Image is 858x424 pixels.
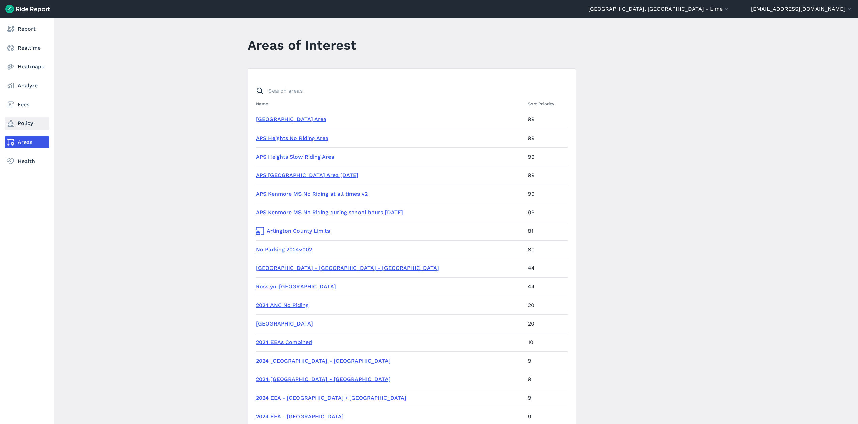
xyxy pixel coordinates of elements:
[5,98,49,111] a: Fees
[525,333,568,351] td: 10
[256,413,344,420] a: 2024 EEA - [GEOGRAPHIC_DATA]
[256,246,312,253] a: No Parking 2024v002
[256,172,359,178] a: APS [GEOGRAPHIC_DATA] Area [DATE]
[5,61,49,73] a: Heatmaps
[525,240,568,259] td: 80
[751,5,853,13] button: [EMAIL_ADDRESS][DOMAIN_NAME]
[256,135,328,141] a: APS Heights No Riding Area
[256,358,391,364] a: 2024 [GEOGRAPHIC_DATA] - [GEOGRAPHIC_DATA]
[525,314,568,333] td: 20
[525,351,568,370] td: 9
[5,136,49,148] a: Areas
[256,320,313,327] a: [GEOGRAPHIC_DATA]
[525,147,568,166] td: 99
[525,370,568,389] td: 9
[5,42,49,54] a: Realtime
[256,395,406,401] a: 2024 EEA - [GEOGRAPHIC_DATA] / [GEOGRAPHIC_DATA]
[256,153,334,160] a: APS Heights Slow Riding Area
[256,302,309,308] a: 2024 ANC No Riding
[525,222,568,240] td: 81
[525,277,568,296] td: 44
[256,265,439,271] a: [GEOGRAPHIC_DATA] - [GEOGRAPHIC_DATA] - [GEOGRAPHIC_DATA]
[5,117,49,130] a: Policy
[525,129,568,147] td: 99
[256,97,525,110] th: Name
[525,110,568,129] td: 99
[256,283,336,290] a: Rosslyn-[GEOGRAPHIC_DATA]
[252,85,564,97] input: Search areas
[256,209,403,216] a: APS Kenmore MS No Riding during school hours [DATE]
[525,296,568,314] td: 20
[256,116,326,122] a: [GEOGRAPHIC_DATA] Area
[256,339,312,345] a: 2024 EEAs Combined
[256,191,368,197] a: APS Kenmore MS No Riding at all times v2
[248,36,356,54] h1: Areas of Interest
[525,185,568,203] td: 99
[5,155,49,167] a: Health
[525,166,568,185] td: 99
[525,389,568,407] td: 9
[588,5,730,13] button: [GEOGRAPHIC_DATA], [GEOGRAPHIC_DATA] - Lime
[5,80,49,92] a: Analyze
[525,259,568,277] td: 44
[256,376,391,383] a: 2024 [GEOGRAPHIC_DATA] - [GEOGRAPHIC_DATA]
[5,23,49,35] a: Report
[525,97,568,110] th: Sort Priority
[525,203,568,222] td: 99
[5,5,50,13] img: Ride Report
[256,227,522,235] a: Arlington County Limits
